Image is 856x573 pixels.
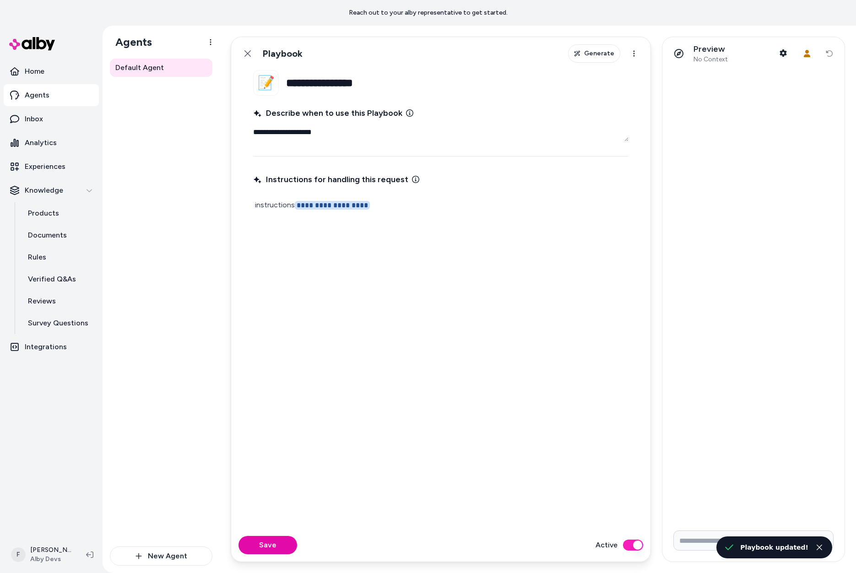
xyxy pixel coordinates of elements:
[693,55,728,64] span: No Context
[253,70,279,96] button: 📝
[4,179,99,201] button: Knowledge
[19,268,99,290] a: Verified Q&As
[25,90,49,101] p: Agents
[584,49,614,58] span: Generate
[568,44,620,63] button: Generate
[5,540,79,569] button: F[PERSON_NAME]Alby Devs
[4,108,99,130] a: Inbox
[110,59,212,77] a: Default Agent
[19,312,99,334] a: Survey Questions
[11,547,26,562] span: F
[4,132,99,154] a: Analytics
[25,137,57,148] p: Analytics
[28,230,67,241] p: Documents
[238,536,297,554] button: Save
[740,542,808,553] div: Playbook updated!
[19,290,99,312] a: Reviews
[108,35,152,49] h1: Agents
[349,8,508,17] p: Reach out to your alby representative to get started.
[28,252,46,263] p: Rules
[25,66,44,77] p: Home
[25,161,65,172] p: Experiences
[693,44,728,54] p: Preview
[19,246,99,268] a: Rules
[19,202,99,224] a: Products
[673,530,834,551] input: Write your prompt here
[19,224,99,246] a: Documents
[28,274,76,285] p: Verified Q&As
[253,173,408,186] span: Instructions for handling this request
[4,336,99,358] a: Integrations
[28,296,56,307] p: Reviews
[4,60,99,82] a: Home
[814,542,825,553] button: Close toast
[28,318,88,329] p: Survey Questions
[30,546,71,555] p: [PERSON_NAME]
[30,555,71,564] span: Alby Devs
[596,540,618,551] label: Active
[110,546,212,566] button: New Agent
[9,37,55,50] img: alby Logo
[25,114,43,124] p: Inbox
[28,208,59,219] p: Products
[4,84,99,106] a: Agents
[4,156,99,178] a: Experiences
[25,185,63,196] p: Knowledge
[115,62,164,73] span: Default Agent
[253,107,402,119] span: Describe when to use this Playbook
[262,48,303,59] h1: Playbook
[255,199,627,212] p: instructions
[25,341,67,352] p: Integrations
